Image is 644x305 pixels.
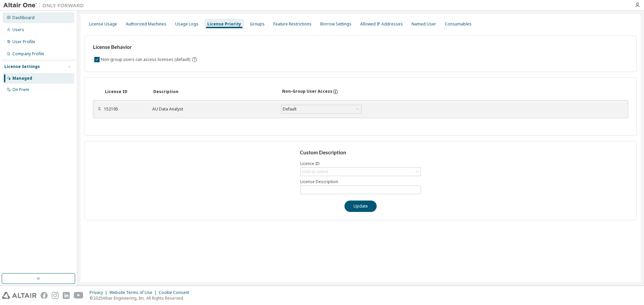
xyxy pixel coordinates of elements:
[445,21,472,27] div: Consumables
[300,149,422,156] h3: Custom Description
[101,56,192,64] label: Non-group users can access licenses (default)
[52,292,59,299] img: instagram.svg
[360,21,403,27] div: Allowed IP Addresses
[153,89,274,94] div: Description
[412,21,436,27] div: Named User
[12,51,44,57] div: Company Profile
[302,169,328,174] div: Click to select
[320,21,352,27] div: Borrow Settings
[105,89,145,94] div: License ID
[300,179,421,184] label: License Description
[207,21,241,27] div: License Priority
[12,15,35,20] div: Dashboard
[3,2,87,9] img: Altair One
[273,21,312,27] div: Feature Restrictions
[282,89,332,95] div: Non-Group User Access
[12,76,32,81] div: Managed
[12,39,35,45] div: User Profile
[250,21,265,27] div: Groups
[41,292,48,299] img: facebook.svg
[74,292,84,299] img: youtube.svg
[12,87,29,92] div: On Prem
[344,201,377,212] button: Update
[90,290,109,295] div: Privacy
[97,106,101,112] div: ⠿
[152,106,273,112] div: AU Data Analyst
[300,161,421,166] label: Licence ID
[63,292,70,299] img: linkedin.svg
[126,21,166,27] div: Authorized Machines
[175,21,199,27] div: Usage Logs
[89,21,117,27] div: License Usage
[159,290,193,295] div: Cookie Consent
[301,168,421,176] div: Click to select
[109,290,159,295] div: Website Terms of Use
[4,64,40,69] div: License Settings
[281,105,361,113] div: Default
[90,295,193,301] p: © 2025 Altair Engineering, Inc. All Rights Reserved.
[2,292,37,299] img: altair_logo.svg
[93,44,197,51] h3: License Behavior
[192,57,198,63] svg: By default any user not assigned to any group can access any license. Turn this setting off to di...
[12,27,24,32] div: Users
[104,106,144,112] div: 152195
[282,105,298,113] div: Default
